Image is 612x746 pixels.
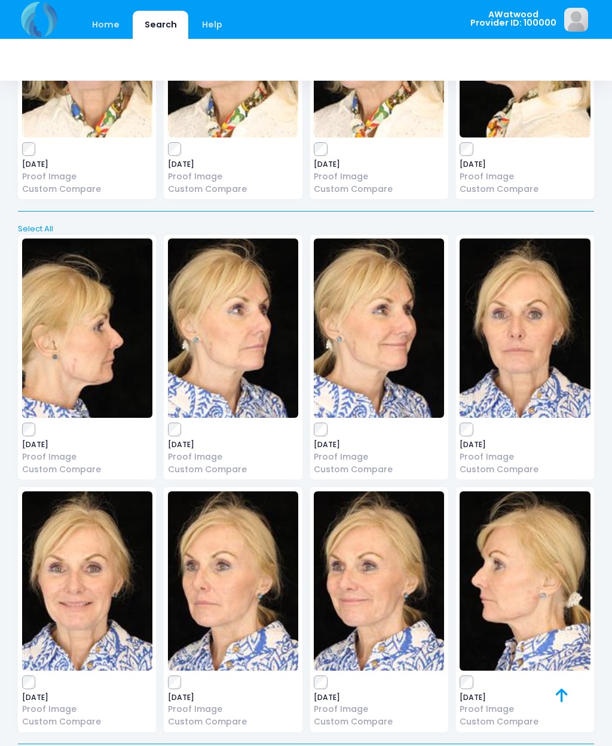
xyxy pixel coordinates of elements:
span: [DATE] [22,161,152,168]
a: Proof Image [314,703,444,716]
span: [DATE] [460,161,590,168]
a: Custom Compare [314,716,444,728]
a: Search [133,11,188,39]
a: Custom Compare [22,463,152,476]
a: Proof Image [168,703,298,716]
a: Home [80,11,131,39]
img: image [314,239,444,418]
a: Custom Compare [460,463,590,476]
a: Custom Compare [168,716,298,728]
a: Proof Image [460,703,590,716]
a: Custom Compare [314,183,444,195]
span: [DATE] [22,694,152,701]
img: image [168,239,298,418]
a: Proof Image [460,170,590,183]
span: AWatwood Provider ID: 100000 [470,10,556,27]
a: Select All [14,223,598,235]
img: image [168,491,298,671]
img: image [460,239,590,418]
a: Custom Compare [22,716,152,728]
a: Proof Image [460,451,590,463]
span: [DATE] [460,694,590,701]
span: [DATE] [314,694,444,701]
img: image [460,491,590,671]
img: image [22,491,152,671]
a: Custom Compare [168,183,298,195]
span: [DATE] [314,161,444,168]
span: [DATE] [314,441,444,448]
a: Proof Image [314,451,444,463]
img: image [564,8,588,32]
img: image [314,491,444,671]
img: image [22,239,152,418]
span: [DATE] [460,441,590,448]
a: Proof Image [314,170,444,183]
a: Custom Compare [460,716,590,728]
a: Custom Compare [168,463,298,476]
a: Proof Image [168,451,298,463]
span: [DATE] [22,441,152,448]
a: Proof Image [22,451,152,463]
a: Help [191,11,234,39]
span: [DATE] [168,694,298,701]
a: Custom Compare [22,183,152,195]
a: Custom Compare [314,463,444,476]
a: Proof Image [168,170,298,183]
span: [DATE] [168,441,298,448]
a: Proof Image [22,703,152,716]
a: Proof Image [22,170,152,183]
a: Custom Compare [460,183,590,195]
span: [DATE] [168,161,298,168]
